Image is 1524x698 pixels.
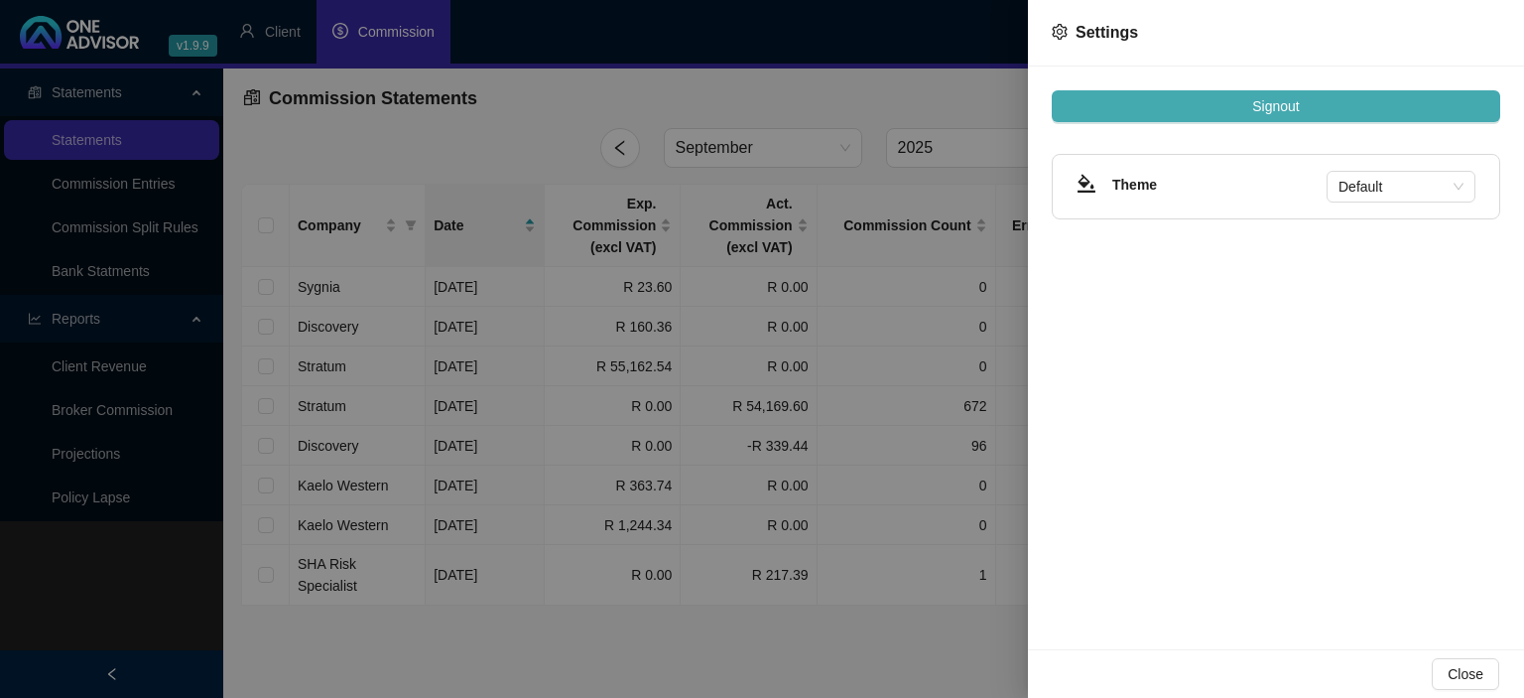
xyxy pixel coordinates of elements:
span: Settings [1076,24,1138,41]
span: Default [1338,172,1463,202]
button: Close [1432,658,1499,690]
span: bg-colors [1077,174,1096,194]
span: setting [1052,24,1068,40]
span: Close [1448,663,1483,685]
h4: Theme [1112,174,1327,196]
span: Signout [1252,95,1299,117]
button: Signout [1052,90,1500,122]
